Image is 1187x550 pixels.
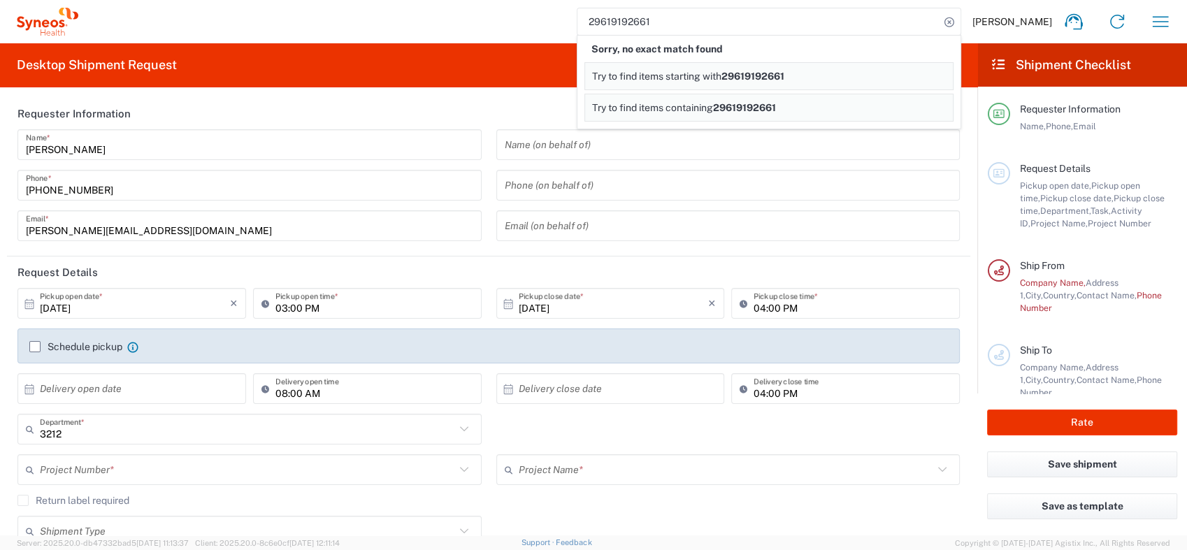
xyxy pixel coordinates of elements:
[1020,260,1065,271] span: Ship From
[230,292,238,314] i: ×
[987,493,1177,519] button: Save as template
[1091,205,1111,216] span: Task,
[708,292,716,314] i: ×
[592,102,713,113] span: Try to find items containing
[17,266,98,280] h2: Request Details
[556,538,591,547] a: Feedback
[1026,375,1043,385] span: City,
[987,410,1177,435] button: Rate
[1020,121,1046,131] span: Name,
[1020,277,1086,288] span: Company Name,
[955,537,1170,549] span: Copyright © [DATE]-[DATE] Agistix Inc., All Rights Reserved
[521,538,556,547] a: Support
[592,71,721,82] span: Try to find items starting with
[577,8,940,35] input: Shipment, tracking or reference number
[1040,193,1114,203] span: Pickup close date,
[17,107,131,121] h2: Requester Information
[17,495,129,506] label: Return label required
[136,539,189,547] span: [DATE] 11:13:37
[1020,163,1091,174] span: Request Details
[1077,375,1137,385] span: Contact Name,
[1046,121,1073,131] span: Phone,
[1073,121,1096,131] span: Email
[195,539,340,547] span: Client: 2025.20.0-8c6e0cf
[1043,375,1077,385] span: Country,
[1020,180,1091,191] span: Pickup open date,
[584,36,954,62] div: Sorry, no exact match found
[1020,103,1121,115] span: Requester Information
[1020,362,1086,372] span: Company Name,
[1088,218,1151,229] span: Project Number
[17,57,177,73] h2: Desktop Shipment Request
[1043,290,1077,301] span: Country,
[990,57,1131,73] h2: Shipment Checklist
[972,15,1052,28] span: [PERSON_NAME]
[1030,218,1088,229] span: Project Name,
[1020,345,1052,356] span: Ship To
[1077,290,1137,301] span: Contact Name,
[17,539,189,547] span: Server: 2025.20.0-db47332bad5
[721,71,784,82] span: 29619192661
[289,539,340,547] span: [DATE] 12:11:14
[1040,205,1091,216] span: Department,
[1026,290,1043,301] span: City,
[29,341,122,352] label: Schedule pickup
[987,451,1177,477] button: Save shipment
[713,102,776,113] span: 29619192661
